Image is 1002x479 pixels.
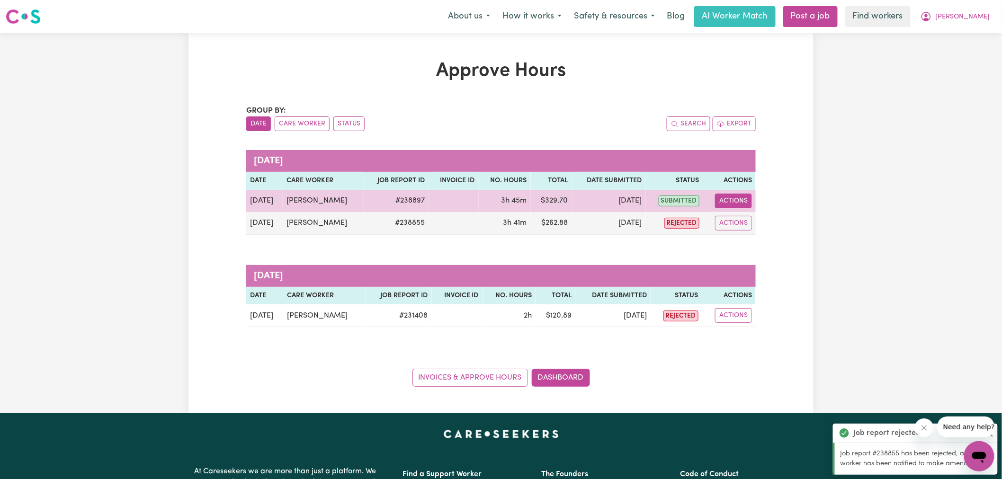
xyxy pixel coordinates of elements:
td: # 238897 [364,190,429,212]
a: Post a job [783,6,838,27]
th: Date [246,287,283,305]
a: AI Worker Match [694,6,776,27]
th: Date [246,172,283,190]
a: Code of Conduct [680,470,739,478]
th: Job Report ID [364,172,429,190]
td: [DATE] [572,190,645,212]
td: # 238855 [364,212,429,235]
th: No. Hours [483,287,536,305]
p: Job report #238855 has been rejected, and your worker has been notified to make amends. [841,449,992,469]
td: [PERSON_NAME] [283,304,366,327]
th: Date Submitted [572,172,645,190]
a: Dashboard [532,369,590,387]
button: Search [667,116,710,131]
span: Need any help? [6,7,57,14]
a: Invoices & Approve Hours [412,369,528,387]
a: Find workers [845,6,911,27]
button: My Account [914,7,996,27]
td: [PERSON_NAME] [283,212,364,235]
td: # 231408 [366,304,432,327]
td: [DATE] [246,190,283,212]
td: $ 120.89 [536,304,575,327]
td: [DATE] [246,304,283,327]
button: Safety & resources [568,7,661,27]
span: 3 hours 41 minutes [503,219,527,227]
a: Careseekers logo [6,6,41,27]
span: [PERSON_NAME] [936,12,990,22]
td: [DATE] [246,212,283,235]
caption: [DATE] [246,150,756,172]
span: Group by: [246,107,286,115]
td: $ 329.70 [531,190,572,212]
td: [DATE] [575,304,651,327]
span: 3 hours 45 minutes [501,197,527,204]
td: [PERSON_NAME] [283,190,364,212]
span: submitted [659,195,699,206]
button: Actions [715,216,752,231]
th: Invoice ID [432,287,483,305]
th: Care worker [283,287,366,305]
caption: [DATE] [246,265,756,287]
button: Export [713,116,756,131]
span: rejected [664,218,699,229]
a: Blog [661,6,690,27]
iframe: Close message [915,418,934,437]
button: sort invoices by date [246,116,271,131]
button: How it works [496,7,568,27]
img: Careseekers logo [6,8,41,25]
iframe: Button to launch messaging window [964,441,994,471]
button: Actions [715,194,752,208]
th: Job Report ID [366,287,432,305]
th: Total [536,287,575,305]
th: Actions [703,172,756,190]
th: Care worker [283,172,364,190]
span: 2 hours [524,312,532,319]
th: Total [531,172,572,190]
th: Actions [702,287,756,305]
strong: Job report rejected [854,427,921,439]
th: Invoice ID [429,172,478,190]
button: sort invoices by care worker [275,116,330,131]
a: Careseekers home page [444,430,559,438]
button: sort invoices by paid status [333,116,365,131]
h1: Approve Hours [246,60,756,82]
td: [DATE] [572,212,645,235]
button: Actions [715,308,752,323]
iframe: Message from company [938,417,994,437]
th: No. Hours [479,172,531,190]
th: Status [646,172,703,190]
button: About us [442,7,496,27]
span: rejected [663,310,698,321]
a: Find a Support Worker [403,470,482,478]
th: Status [651,287,702,305]
td: $ 262.88 [531,212,572,235]
th: Date Submitted [575,287,651,305]
a: The Founders [541,470,588,478]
